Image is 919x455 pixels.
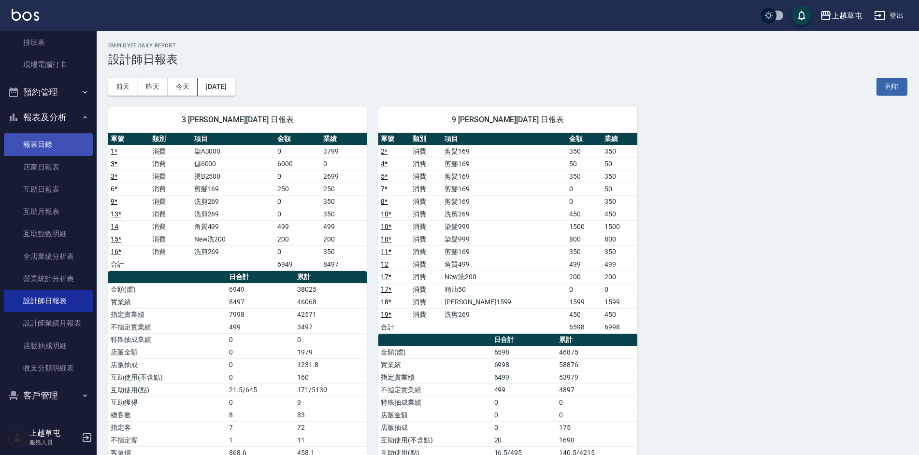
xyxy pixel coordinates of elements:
span: 9 [PERSON_NAME][DATE] 日報表 [390,115,625,125]
td: 不指定客 [108,434,227,446]
td: 350 [567,145,602,157]
button: 列印 [876,78,907,96]
td: 剪髮169 [192,183,275,195]
button: save [792,6,811,25]
th: 業績 [602,133,637,145]
td: 剪髮169 [442,245,567,258]
a: 設計師業績月報表 [4,312,93,334]
td: 0 [557,396,637,409]
td: 消費 [150,220,191,233]
td: 指定實業績 [378,371,491,384]
td: 1231.8 [295,358,367,371]
td: 消費 [410,208,442,220]
td: 消費 [410,195,442,208]
a: 店家日報表 [4,156,93,178]
h3: 設計師日報表 [108,53,907,66]
td: 6000 [275,157,321,170]
td: 21.5/645 [227,384,295,396]
td: 特殊抽成業績 [378,396,491,409]
th: 累計 [557,334,637,346]
td: 實業績 [108,296,227,308]
td: 儲6000 [192,157,275,170]
td: 38025 [295,283,367,296]
a: 14 [111,223,118,230]
td: 合計 [108,258,150,270]
td: 1500 [602,220,637,233]
td: 499 [567,258,602,270]
td: New洗200 [442,270,567,283]
th: 日合計 [492,334,557,346]
td: 消費 [410,157,442,170]
td: 8 [227,409,295,421]
td: 0 [227,358,295,371]
td: 499 [227,321,295,333]
td: 0 [227,346,295,358]
td: 499 [275,220,321,233]
a: 店販抽成明細 [4,335,93,357]
td: 350 [321,195,367,208]
td: 染髮999 [442,220,567,233]
td: 53979 [557,371,637,384]
td: 499 [492,384,557,396]
td: 0 [227,396,295,409]
td: 50 [567,157,602,170]
td: 消費 [150,245,191,258]
th: 單號 [108,133,150,145]
td: [PERSON_NAME]1599 [442,296,567,308]
td: 450 [567,308,602,321]
td: 0 [492,409,557,421]
td: 互助使用(不含點) [378,434,491,446]
td: 8497 [227,296,295,308]
button: 客戶管理 [4,383,93,408]
td: 洗剪269 [192,208,275,220]
a: 互助點數明細 [4,223,93,245]
a: 營業統計分析表 [4,268,93,290]
td: 互助使用(不含點) [108,371,227,384]
td: 0 [567,283,602,296]
td: 0 [275,145,321,157]
td: 消費 [150,183,191,195]
td: 350 [602,145,637,157]
td: 指定客 [108,421,227,434]
th: 單號 [378,133,410,145]
td: 350 [602,170,637,183]
span: 3 [PERSON_NAME][DATE] 日報表 [120,115,355,125]
td: 染A3000 [192,145,275,157]
td: 消費 [410,145,442,157]
td: 店販金額 [108,346,227,358]
th: 項目 [442,133,567,145]
td: 200 [602,270,637,283]
h2: Employee Daily Report [108,43,907,49]
td: 20 [492,434,557,446]
a: 收支分類明細表 [4,357,93,379]
td: 200 [321,233,367,245]
td: 3799 [321,145,367,157]
a: 全店業績分析表 [4,245,93,268]
td: 350 [567,170,602,183]
td: 1599 [567,296,602,308]
th: 金額 [275,133,321,145]
div: 上越草屯 [832,10,862,22]
td: 350 [567,245,602,258]
td: 總客數 [108,409,227,421]
td: 0 [492,396,557,409]
td: 不指定實業績 [108,321,227,333]
td: 金額(虛) [108,283,227,296]
td: 洗剪269 [442,208,567,220]
td: 800 [602,233,637,245]
td: 50 [602,157,637,170]
td: 6998 [492,358,557,371]
td: 171/5130 [295,384,367,396]
td: 角質499 [442,258,567,270]
td: 0 [492,421,557,434]
td: 消費 [410,270,442,283]
td: 0 [275,245,321,258]
button: 上越草屯 [816,6,866,26]
td: 消費 [150,170,191,183]
table: a dense table [378,133,637,334]
td: 消費 [410,170,442,183]
td: 消費 [150,145,191,157]
td: 0 [275,195,321,208]
td: 450 [567,208,602,220]
td: 0 [567,195,602,208]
